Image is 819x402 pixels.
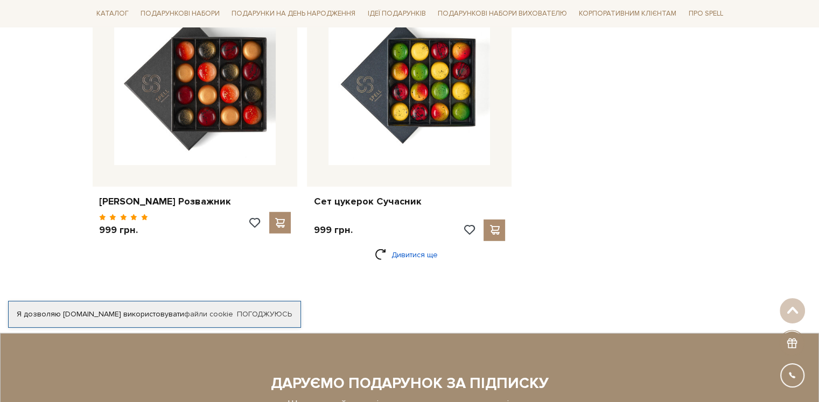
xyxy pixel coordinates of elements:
[575,4,681,23] a: Корпоративним клієнтам
[237,309,292,319] a: Погоджуюсь
[375,245,445,264] a: Дивитися ще
[99,195,291,208] a: [PERSON_NAME] Розважник
[313,224,352,236] p: 999 грн.
[9,309,300,319] div: Я дозволяю [DOMAIN_NAME] використовувати
[92,5,133,22] a: Каталог
[684,5,727,22] a: Про Spell
[227,5,360,22] a: Подарунки на День народження
[433,4,571,23] a: Подарункові набори вихователю
[363,5,430,22] a: Ідеї подарунків
[313,195,505,208] a: Сет цукерок Сучасник
[136,5,224,22] a: Подарункові набори
[99,224,148,236] p: 999 грн.
[184,309,233,319] a: файли cookie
